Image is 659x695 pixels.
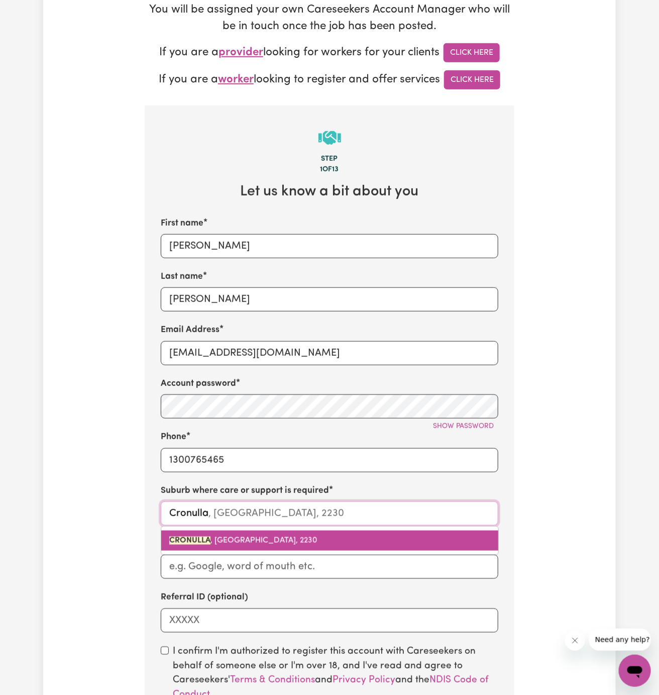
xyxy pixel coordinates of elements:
label: Email Address [161,324,219,337]
a: Privacy Policy [333,675,395,685]
input: e.g. North Bondi, New South Wales [161,502,498,526]
label: Suburb where care or support is required [161,484,329,498]
iframe: Close message [565,631,585,651]
input: e.g. diana.rigg@yahoo.com.au [161,341,498,365]
a: CRONULLA, New South Wales, 2230 [161,531,498,551]
input: e.g. 0412 345 678 [161,448,498,472]
label: Phone [161,431,186,444]
iframe: Button to launch messaging window [619,655,651,687]
label: Last name [161,270,203,283]
label: Account password [161,377,236,390]
label: First name [161,217,203,230]
div: menu-options [161,526,499,555]
button: Show password [428,419,498,434]
input: e.g. Rigg [161,287,498,312]
p: If you are a looking for workers for your clients [145,43,514,62]
input: XXXXX [161,609,498,633]
a: Click Here [444,70,500,89]
p: If you are a looking to register and offer services [145,70,514,89]
span: Show password [433,423,494,430]
div: 1 of 13 [161,164,498,175]
a: Terms & Conditions [230,675,315,685]
mark: CRONULLA [169,537,210,545]
p: You will be assigned your own Careseekers Account Manager who will be in touch once the job has b... [145,2,514,35]
span: provider [218,47,263,58]
input: e.g. Diana [161,234,498,258]
label: Referral ID (optional) [161,591,248,604]
h2: Let us know a bit about you [161,183,498,201]
iframe: Message from company [589,629,651,651]
div: Step [161,154,498,165]
span: , [GEOGRAPHIC_DATA], 2230 [169,537,317,545]
span: worker [218,74,254,85]
input: e.g. Google, word of mouth etc. [161,555,498,579]
a: Click Here [444,43,500,62]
